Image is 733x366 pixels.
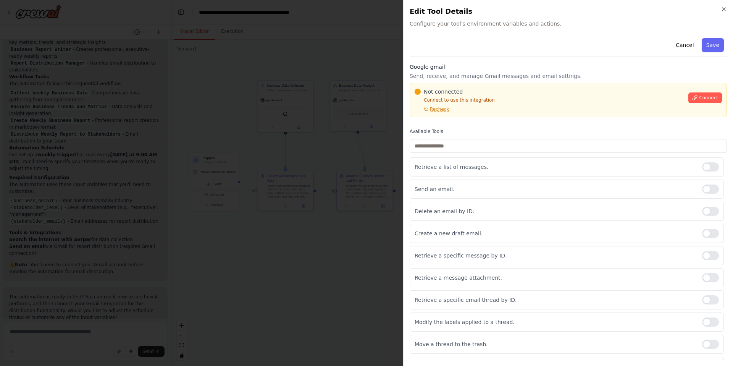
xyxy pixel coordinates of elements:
p: Send, receive, and manage Gmail messages and email settings. [410,72,727,80]
p: Retrieve a specific message by ID. [415,252,696,259]
span: Configure your tool's environment variables and actions. [410,20,727,28]
button: Connect [688,92,722,103]
span: Not connected [424,88,463,96]
p: Retrieve a list of messages. [415,163,696,171]
p: Retrieve a specific email thread by ID. [415,296,696,304]
span: Connect [699,95,718,101]
p: Create a new draft email. [415,230,696,237]
button: Cancel [671,38,698,52]
p: Send an email. [415,185,696,193]
p: Move a thread to the trash. [415,340,696,348]
label: Available Tools [410,128,727,134]
p: Connect to use this integration [415,97,684,103]
button: Save [702,38,724,52]
h3: Google gmail [410,63,727,71]
p: Retrieve a message attachment. [415,274,696,282]
p: Delete an email by ID. [415,207,696,215]
button: Recheck [415,106,449,112]
span: Recheck [430,106,449,112]
p: Modify the labels applied to a thread. [415,318,696,326]
h2: Edit Tool Details [410,6,727,17]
